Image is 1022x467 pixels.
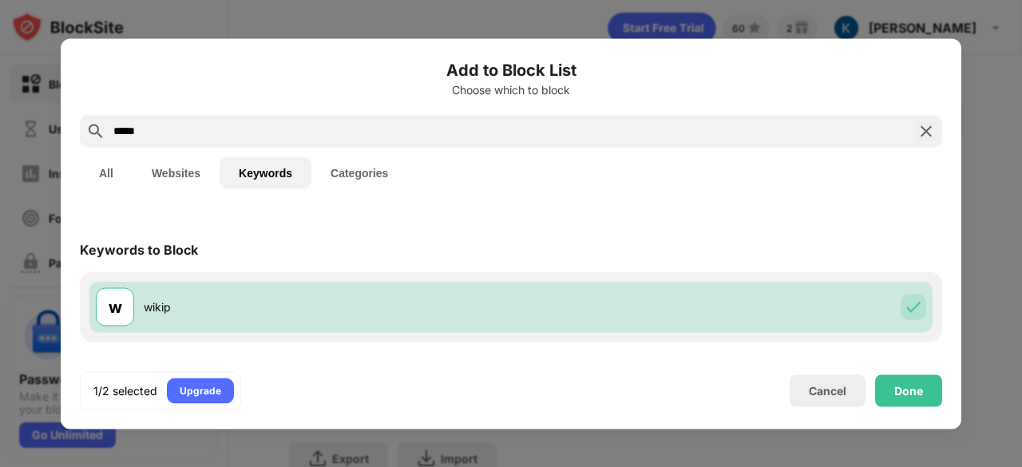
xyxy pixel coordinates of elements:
[80,83,942,96] div: Choose which to block
[80,241,198,257] div: Keywords to Block
[80,57,942,81] h6: Add to Block List
[311,156,407,188] button: Categories
[894,384,923,397] div: Done
[180,382,221,398] div: Upgrade
[109,295,122,319] div: w
[220,156,311,188] button: Keywords
[133,156,220,188] button: Websites
[93,382,157,398] div: 1/2 selected
[86,121,105,140] img: search.svg
[809,384,846,398] div: Cancel
[917,121,936,140] img: search-close
[80,156,133,188] button: All
[144,299,511,315] div: wikip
